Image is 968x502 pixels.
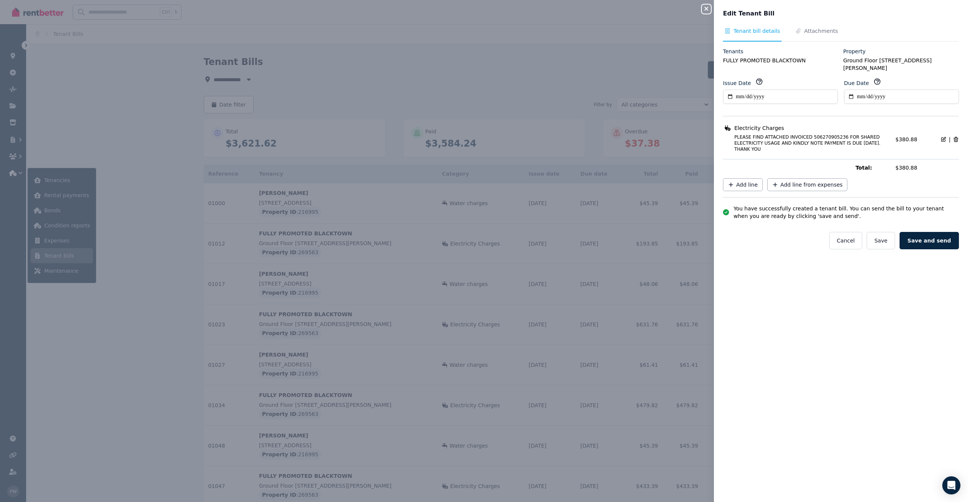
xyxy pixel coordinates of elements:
button: Cancel [829,232,862,249]
span: You have successfully created a tenant bill. You can send the bill to your tenant when you are re... [734,205,959,220]
span: $380.88 [895,136,917,142]
legend: FULLY PROMOTED BLACKTOWN [723,57,839,64]
span: $380.88 [895,164,959,171]
span: Add line [736,181,758,188]
label: Tenants [723,48,743,55]
span: Attachments [804,27,838,35]
span: Tenant bill details [734,27,780,35]
span: PLEASE FIND ATTACHED INVOICED 506270905236 FOR SHARED ELECTRICITY USAGE AND KINDLY NOTE PAYMENT I... [725,134,891,152]
label: Property [843,48,866,55]
span: Add line from expenses [780,181,843,188]
button: Add line from expenses [767,178,848,191]
button: Add line [723,178,763,191]
span: | [949,136,951,143]
button: Save [867,232,895,249]
legend: Ground Floor [STREET_ADDRESS][PERSON_NAME] [843,57,959,72]
label: Issue Date [723,79,751,87]
label: Due Date [844,79,869,87]
nav: Tabs [723,27,959,42]
span: Electricity Charges [734,124,784,132]
div: Open Intercom Messenger [942,476,960,494]
button: Save and send [900,232,959,249]
span: Edit Tenant Bill [723,9,774,18]
span: Total: [855,164,891,171]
